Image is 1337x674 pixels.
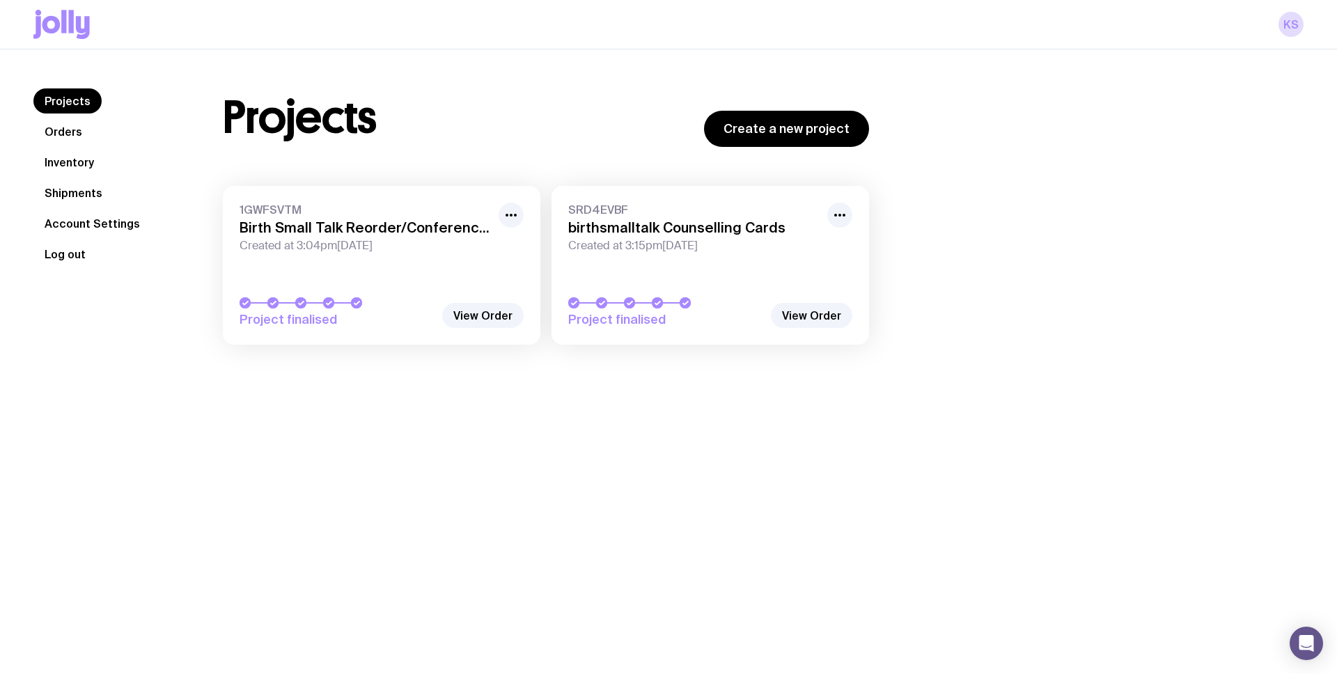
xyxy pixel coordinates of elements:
a: Account Settings [33,211,151,236]
a: Shipments [33,180,114,205]
span: SRD4EVBF [568,203,819,217]
a: KS [1279,12,1304,37]
a: Inventory [33,150,105,175]
h1: Projects [223,95,377,140]
h3: birthsmalltalk Counselling Cards [568,219,819,236]
a: View Order [771,303,852,328]
a: Orders [33,119,93,144]
h3: Birth Small Talk Reorder/Conference Merch [240,219,490,236]
a: View Order [442,303,524,328]
span: Project finalised [240,311,435,328]
span: 1GWFSVTM [240,203,490,217]
span: Created at 3:04pm[DATE] [240,239,490,253]
div: Open Intercom Messenger [1290,627,1323,660]
span: Project finalised [568,311,763,328]
a: 1GWFSVTMBirth Small Talk Reorder/Conference MerchCreated at 3:04pm[DATE]Project finalised [223,186,540,345]
a: SRD4EVBFbirthsmalltalk Counselling CardsCreated at 3:15pm[DATE]Project finalised [552,186,869,345]
a: Create a new project [704,111,869,147]
button: Log out [33,242,97,267]
span: Created at 3:15pm[DATE] [568,239,819,253]
a: Projects [33,88,102,113]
